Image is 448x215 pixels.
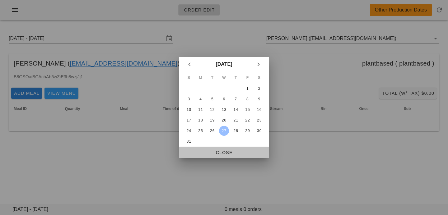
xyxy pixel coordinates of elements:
[231,97,241,101] div: 7
[196,126,206,136] button: 25
[184,105,194,115] button: 10
[213,58,235,71] button: [DATE]
[196,115,206,125] button: 18
[184,97,194,101] div: 3
[242,105,252,115] button: 15
[254,72,265,83] th: S
[207,107,217,112] div: 12
[231,115,241,125] button: 21
[219,126,229,136] button: 27
[196,118,206,122] div: 18
[254,105,264,115] button: 16
[254,84,264,94] button: 2
[254,86,264,91] div: 2
[207,97,217,101] div: 5
[179,147,269,158] button: Close
[196,97,206,101] div: 4
[219,107,229,112] div: 13
[207,129,217,133] div: 26
[184,129,194,133] div: 24
[231,126,241,136] button: 28
[196,94,206,104] button: 4
[254,107,264,112] div: 16
[242,97,252,101] div: 8
[196,105,206,115] button: 11
[195,72,206,83] th: M
[184,59,195,70] button: Previous month
[184,126,194,136] button: 24
[184,136,194,146] button: 31
[219,105,229,115] button: 13
[231,105,241,115] button: 14
[230,72,241,83] th: T
[242,107,252,112] div: 15
[219,118,229,122] div: 20
[219,94,229,104] button: 6
[242,129,252,133] div: 29
[254,126,264,136] button: 30
[254,94,264,104] button: 9
[219,97,229,101] div: 6
[231,94,241,104] button: 7
[184,107,194,112] div: 10
[231,129,241,133] div: 28
[253,59,264,70] button: Next month
[254,115,264,125] button: 23
[242,72,253,83] th: F
[242,84,252,94] button: 1
[184,139,194,144] div: 31
[207,115,217,125] button: 19
[219,129,229,133] div: 27
[254,97,264,101] div: 9
[183,72,194,83] th: S
[242,115,252,125] button: 22
[184,115,194,125] button: 17
[231,107,241,112] div: 14
[207,105,217,115] button: 12
[254,118,264,122] div: 23
[242,86,252,91] div: 1
[207,118,217,122] div: 19
[207,72,218,83] th: T
[184,94,194,104] button: 3
[196,129,206,133] div: 25
[196,107,206,112] div: 11
[218,72,230,83] th: W
[242,94,252,104] button: 8
[184,150,264,155] span: Close
[231,118,241,122] div: 21
[207,126,217,136] button: 26
[184,118,194,122] div: 17
[242,118,252,122] div: 22
[242,126,252,136] button: 29
[207,94,217,104] button: 5
[254,129,264,133] div: 30
[219,115,229,125] button: 20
